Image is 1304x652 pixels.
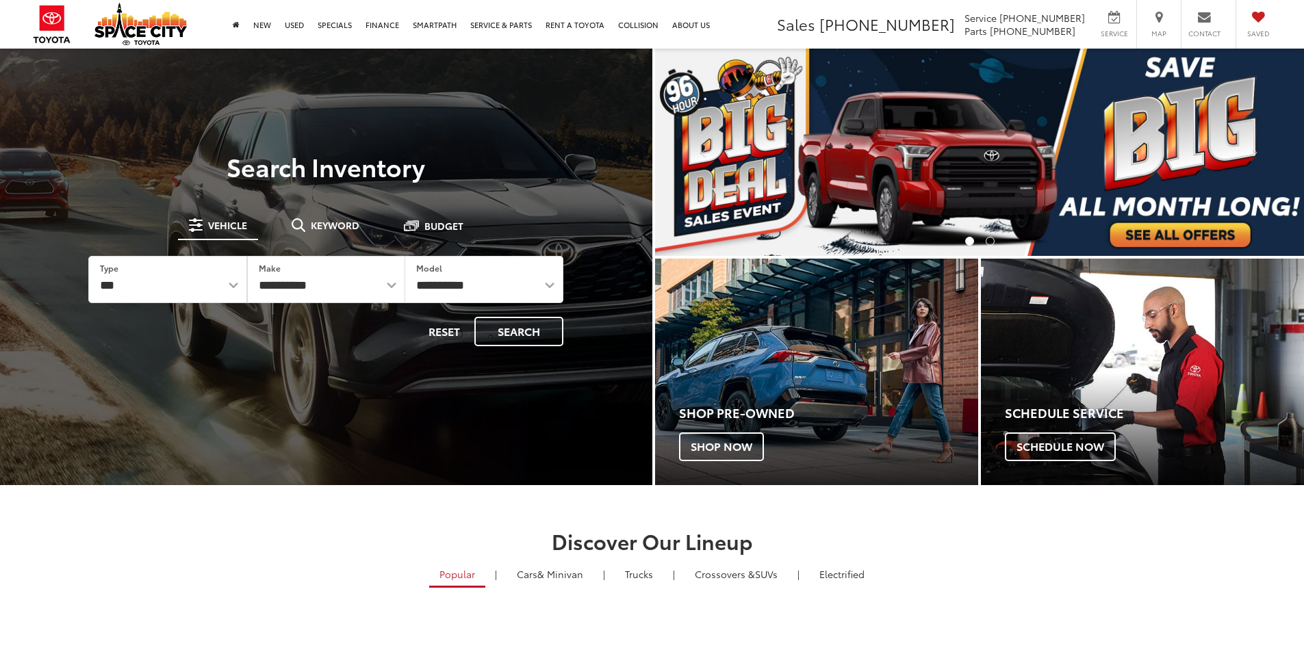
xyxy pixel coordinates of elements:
h4: Shop Pre-Owned [679,406,978,420]
h3: Search Inventory [57,153,595,180]
li: | [600,567,609,581]
span: Map [1144,29,1174,38]
span: Schedule Now [1005,432,1116,461]
button: Search [474,317,563,346]
span: Service [1099,29,1129,38]
span: [PHONE_NUMBER] [990,24,1075,38]
a: Cars [507,562,593,586]
a: SUVs [685,562,788,586]
a: Electrified [809,562,875,586]
li: | [491,567,500,581]
span: Crossovers & [695,567,755,581]
label: Make [259,262,281,274]
span: Budget [424,221,463,231]
button: Reset [417,317,472,346]
div: Toyota [981,259,1304,485]
li: | [794,567,803,581]
span: [PHONE_NUMBER] [999,11,1085,25]
span: Parts [964,24,987,38]
a: Shop Pre-Owned Shop Now [655,259,978,485]
span: Shop Now [679,432,764,461]
label: Model [416,262,442,274]
img: Space City Toyota [94,3,187,45]
li: | [669,567,678,581]
div: Toyota [655,259,978,485]
label: Type [100,262,118,274]
button: Click to view next picture. [1207,76,1304,229]
li: Go to slide number 2. [986,237,995,246]
span: Keyword [311,220,359,230]
li: Go to slide number 1. [965,237,974,246]
span: Contact [1188,29,1220,38]
a: Schedule Service Schedule Now [981,259,1304,485]
span: & Minivan [537,567,583,581]
a: Trucks [615,562,663,586]
span: Service [964,11,997,25]
h2: Discover Our Lineup [170,530,1135,552]
span: Saved [1243,29,1273,38]
span: [PHONE_NUMBER] [819,13,955,35]
span: Sales [777,13,815,35]
h4: Schedule Service [1005,406,1304,420]
span: Vehicle [208,220,247,230]
a: Popular [429,562,485,588]
button: Click to view previous picture. [655,76,752,229]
